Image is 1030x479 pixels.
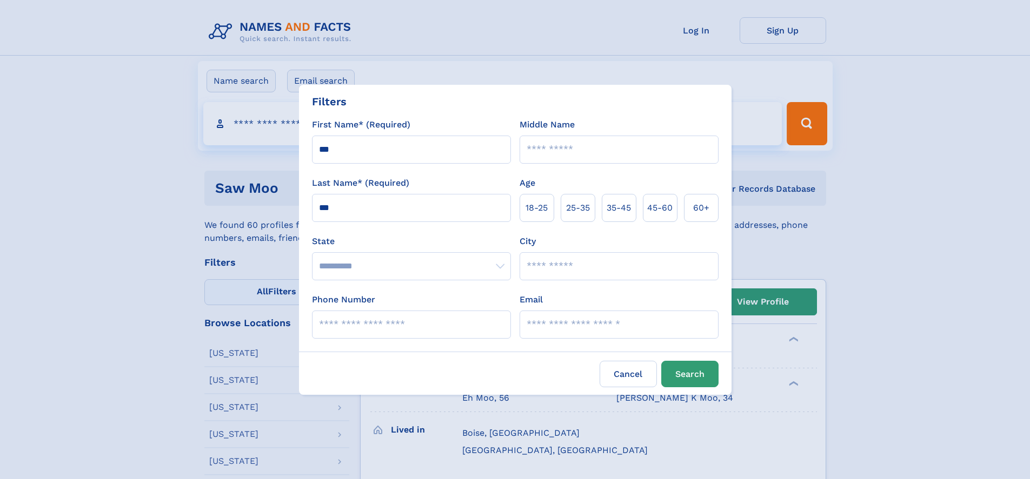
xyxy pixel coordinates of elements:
span: 60+ [693,201,709,214]
span: 25‑35 [566,201,590,214]
label: Email [520,293,543,306]
div: Filters [312,93,347,110]
label: Cancel [600,361,657,387]
span: 35‑45 [607,201,631,214]
label: Age [520,177,535,190]
label: Last Name* (Required) [312,177,409,190]
span: 45‑60 [647,201,673,214]
button: Search [661,361,719,387]
label: State [312,235,511,248]
label: City [520,235,536,248]
label: Middle Name [520,118,575,131]
label: Phone Number [312,293,375,306]
label: First Name* (Required) [312,118,410,131]
span: 18‑25 [526,201,548,214]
